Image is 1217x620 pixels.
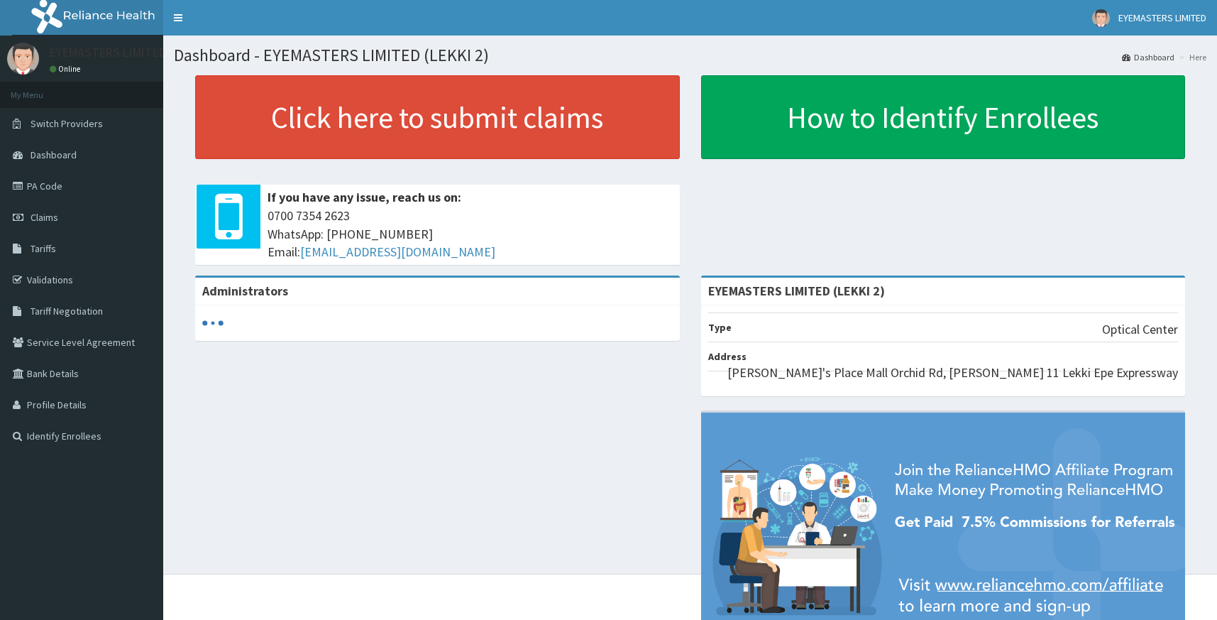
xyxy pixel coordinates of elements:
[1118,11,1206,24] span: EYEMASTERS LIMITED
[7,43,39,75] img: User Image
[50,46,167,59] p: EYEMASTERS LIMITED
[268,189,461,205] b: If you have any issue, reach us on:
[708,321,732,334] b: Type
[708,283,885,299] strong: EYEMASTERS LIMITED (LEKKI 2)
[300,244,495,260] a: [EMAIL_ADDRESS][DOMAIN_NAME]
[174,46,1206,65] h1: Dashboard - EYEMASTERS LIMITED (LEKKI 2)
[701,75,1186,159] a: How to Identify Enrollees
[202,312,224,334] svg: audio-loading
[31,211,58,224] span: Claims
[708,350,747,363] b: Address
[1092,9,1110,27] img: User Image
[1176,51,1206,63] li: Here
[202,283,288,299] b: Administrators
[1102,320,1178,339] p: Optical Center
[31,117,103,130] span: Switch Providers
[31,148,77,161] span: Dashboard
[50,64,84,74] a: Online
[31,305,103,317] span: Tariff Negotiation
[31,242,56,255] span: Tariffs
[195,75,680,159] a: Click here to submit claims
[268,207,673,261] span: 0700 7354 2623 WhatsApp: [PHONE_NUMBER] Email:
[1122,51,1174,63] a: Dashboard
[727,364,1178,382] p: [PERSON_NAME]'s Place Mall Orchid Rd, [PERSON_NAME] 11 Lekki Epe Expressway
